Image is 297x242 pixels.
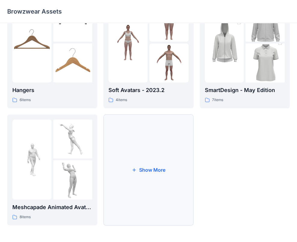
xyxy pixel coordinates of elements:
[108,23,148,62] img: folder 1
[7,7,62,16] p: Browzwear Assets
[149,43,189,83] img: folder 3
[12,23,52,62] img: folder 1
[205,13,244,72] img: folder 1
[12,203,92,212] p: Meshcapade Animated Avatars
[205,86,285,94] p: SmartDesign - May Edition
[7,114,97,225] a: folder 1folder 2folder 3Meshcapade Animated Avatars8items
[53,119,92,159] img: folder 2
[53,43,92,83] img: folder 3
[12,86,92,94] p: Hangers
[12,140,52,179] img: folder 1
[108,86,188,94] p: Soft Avatars - 2023.2
[245,33,285,92] img: folder 3
[20,97,31,103] p: 6 items
[103,114,193,225] button: Show More
[212,97,223,103] p: 7 items
[116,97,127,103] p: 4 items
[53,160,92,199] img: folder 3
[20,214,31,220] p: 8 items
